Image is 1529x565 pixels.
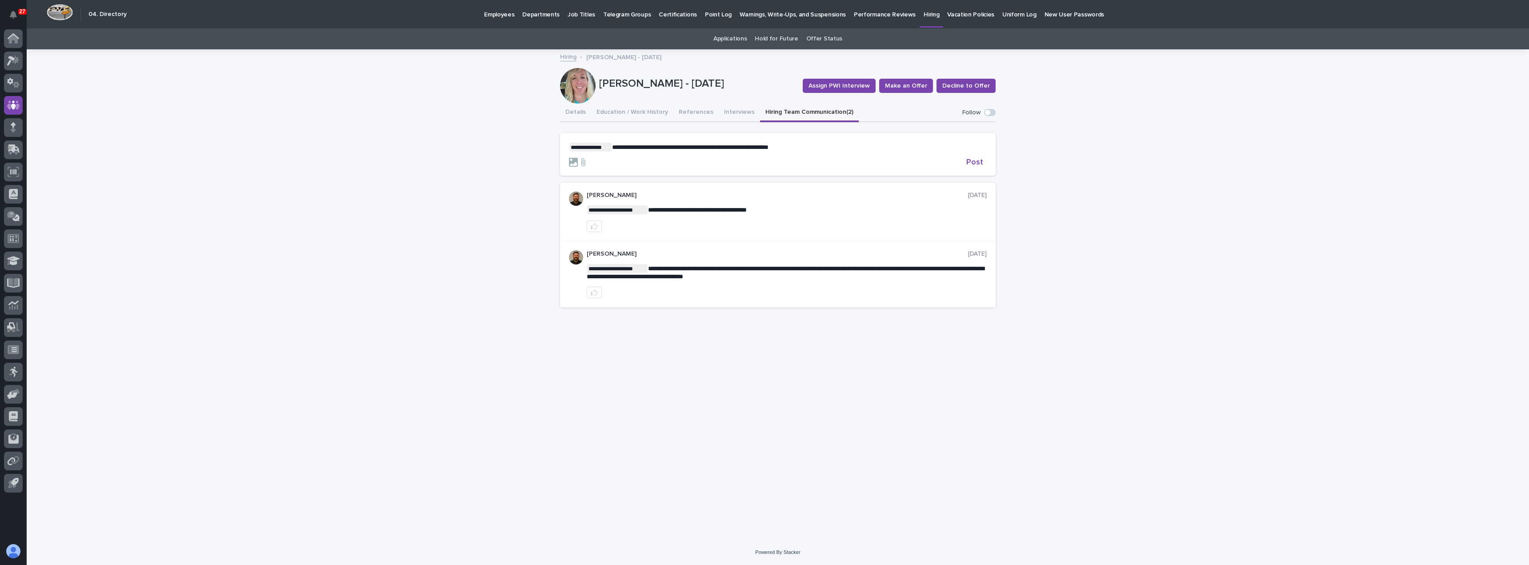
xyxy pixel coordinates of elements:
[803,79,876,93] button: Assign PWI Interview
[586,52,661,61] p: [PERSON_NAME] - [DATE]
[719,104,760,122] button: Interviews
[673,104,719,122] button: References
[587,287,602,298] button: like this post
[11,11,23,25] div: Notifications27
[587,220,602,232] button: like this post
[962,109,981,116] p: Follow
[560,51,576,61] a: Hiring
[879,79,933,93] button: Make an Offer
[968,192,987,199] p: [DATE]
[966,158,983,166] span: Post
[937,79,996,93] button: Decline to Offer
[713,28,747,49] a: Applications
[599,77,796,90] p: [PERSON_NAME] - [DATE]
[560,104,591,122] button: Details
[963,158,987,166] button: Post
[885,81,927,90] span: Make an Offer
[88,11,127,18] h2: 04. Directory
[587,192,968,199] p: [PERSON_NAME]
[587,250,968,258] p: [PERSON_NAME]
[569,192,583,206] img: AOh14GiWKAYVPIbfHyIkyvX2hiPF8_WCcz-HU3nlZscn=s96-c
[755,28,798,49] a: Hold for Future
[755,549,800,555] a: Powered By Stacker
[806,28,842,49] a: Offer Status
[47,4,73,20] img: Workspace Logo
[942,81,990,90] span: Decline to Offer
[760,104,859,122] button: Hiring Team Communication (2)
[591,104,673,122] button: Education / Work History
[569,250,583,264] img: AOh14GiWKAYVPIbfHyIkyvX2hiPF8_WCcz-HU3nlZscn=s96-c
[809,81,870,90] span: Assign PWI Interview
[4,5,23,24] button: Notifications
[968,250,987,258] p: [DATE]
[4,542,23,561] button: users-avatar
[20,8,25,15] p: 27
